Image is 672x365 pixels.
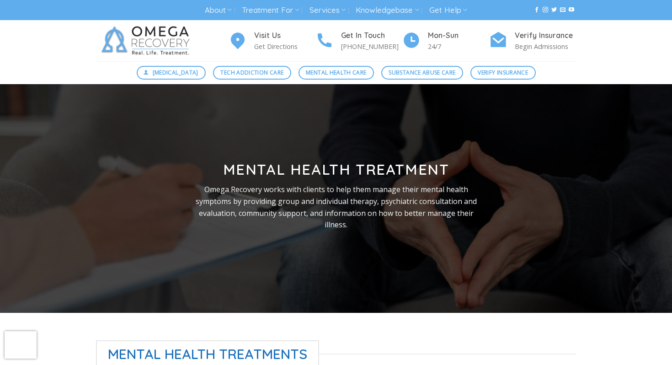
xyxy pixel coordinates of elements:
img: Omega Recovery [96,20,199,61]
a: Verify Insurance Begin Admissions [489,30,576,52]
h4: Verify Insurance [515,30,576,42]
span: Mental Health Care [306,68,366,77]
strong: Mental Health Treatment [223,160,449,178]
a: Follow on YouTube [569,7,574,13]
p: Get Directions [254,41,315,52]
a: Mental Health Care [299,66,374,80]
p: Begin Admissions [515,41,576,52]
span: Tech Addiction Care [220,68,283,77]
p: [PHONE_NUMBER] [341,41,402,52]
a: Services [309,2,346,19]
span: Verify Insurance [478,68,528,77]
a: Visit Us Get Directions [229,30,315,52]
h4: Mon-Sun [428,30,489,42]
a: Follow on Facebook [534,7,539,13]
span: Substance Abuse Care [389,68,455,77]
p: Omega Recovery works with clients to help them manage their mental health symptoms by providing g... [188,184,484,231]
a: Follow on Twitter [551,7,557,13]
a: Send us an email [560,7,565,13]
a: Knowledgebase [356,2,419,19]
a: About [205,2,232,19]
iframe: reCAPTCHA [5,331,37,359]
a: Get Help [429,2,467,19]
h4: Visit Us [254,30,315,42]
span: [MEDICAL_DATA] [153,68,198,77]
p: 24/7 [428,41,489,52]
a: Treatment For [242,2,299,19]
a: Get In Touch [PHONE_NUMBER] [315,30,402,52]
a: Verify Insurance [470,66,536,80]
a: Follow on Instagram [543,7,548,13]
a: Tech Addiction Care [213,66,291,80]
h4: Get In Touch [341,30,402,42]
a: Substance Abuse Care [381,66,463,80]
a: [MEDICAL_DATA] [137,66,206,80]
